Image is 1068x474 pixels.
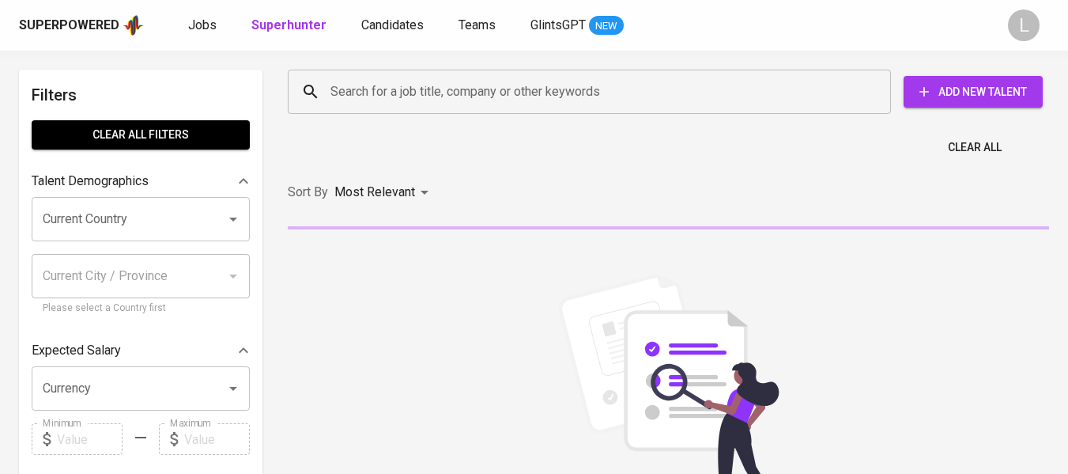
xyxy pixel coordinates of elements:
[361,17,424,32] span: Candidates
[43,301,239,317] p: Please select a Country first
[32,165,250,197] div: Talent Demographics
[334,183,415,202] p: Most Relevant
[530,17,586,32] span: GlintsGPT
[251,16,330,36] a: Superhunter
[32,120,250,150] button: Clear All filters
[459,17,496,32] span: Teams
[334,178,434,207] div: Most Relevant
[948,138,1002,157] span: Clear All
[32,341,121,360] p: Expected Salary
[1008,9,1040,41] div: L
[222,377,244,400] button: Open
[288,183,328,202] p: Sort By
[188,16,220,36] a: Jobs
[44,125,237,145] span: Clear All filters
[942,133,1008,162] button: Clear All
[19,13,144,37] a: Superpoweredapp logo
[32,335,250,366] div: Expected Salary
[916,82,1030,102] span: Add New Talent
[32,82,250,108] h6: Filters
[123,13,144,37] img: app logo
[361,16,427,36] a: Candidates
[251,17,326,32] b: Superhunter
[188,17,217,32] span: Jobs
[459,16,499,36] a: Teams
[184,423,250,455] input: Value
[57,423,123,455] input: Value
[589,18,624,34] span: NEW
[222,208,244,230] button: Open
[530,16,624,36] a: GlintsGPT NEW
[32,172,149,191] p: Talent Demographics
[19,17,119,35] div: Superpowered
[904,76,1043,108] button: Add New Talent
